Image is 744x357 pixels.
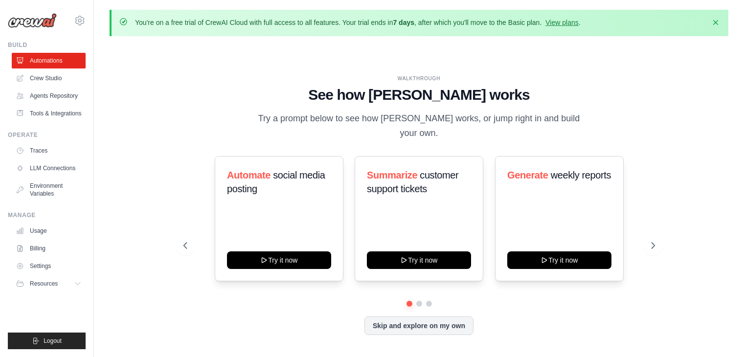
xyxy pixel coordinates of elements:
[8,333,86,349] button: Logout
[12,106,86,121] a: Tools & Integrations
[227,170,325,194] span: social media posting
[183,86,655,104] h1: See how [PERSON_NAME] works
[367,170,417,180] span: Summarize
[30,280,58,288] span: Resources
[8,41,86,49] div: Build
[12,178,86,201] a: Environment Variables
[12,258,86,274] a: Settings
[12,70,86,86] a: Crew Studio
[12,88,86,104] a: Agents Repository
[507,170,548,180] span: Generate
[12,143,86,158] a: Traces
[367,170,458,194] span: customer support tickets
[12,241,86,256] a: Billing
[44,337,62,345] span: Logout
[551,170,611,180] span: weekly reports
[8,131,86,139] div: Operate
[227,251,331,269] button: Try it now
[12,160,86,176] a: LLM Connections
[227,170,271,180] span: Automate
[393,19,414,26] strong: 7 days
[183,75,655,82] div: WALKTHROUGH
[12,276,86,291] button: Resources
[8,211,86,219] div: Manage
[135,18,581,27] p: You're on a free trial of CrewAI Cloud with full access to all features. Your trial ends in , aft...
[364,316,473,335] button: Skip and explore on my own
[12,53,86,68] a: Automations
[545,19,578,26] a: View plans
[367,251,471,269] button: Try it now
[12,223,86,239] a: Usage
[507,251,611,269] button: Try it now
[8,13,57,28] img: Logo
[255,112,584,140] p: Try a prompt below to see how [PERSON_NAME] works, or jump right in and build your own.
